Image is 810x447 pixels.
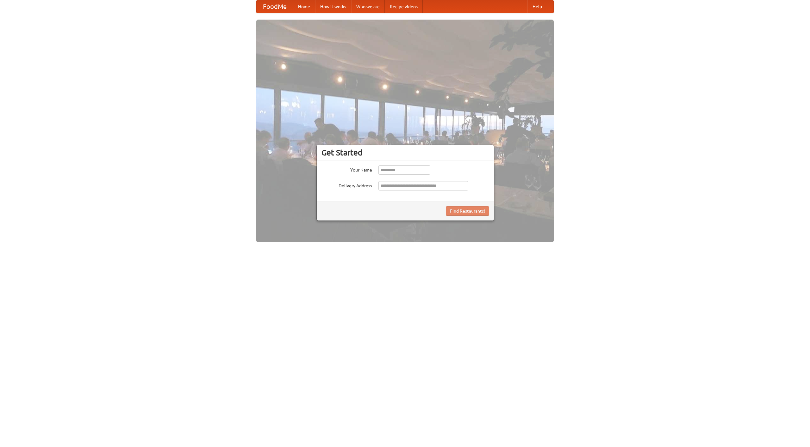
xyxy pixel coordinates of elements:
a: Recipe videos [385,0,423,13]
h3: Get Started [321,148,489,157]
a: Home [293,0,315,13]
label: Your Name [321,165,372,173]
a: FoodMe [257,0,293,13]
label: Delivery Address [321,181,372,189]
a: Who we are [351,0,385,13]
button: Find Restaurants! [446,206,489,216]
a: How it works [315,0,351,13]
a: Help [527,0,547,13]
